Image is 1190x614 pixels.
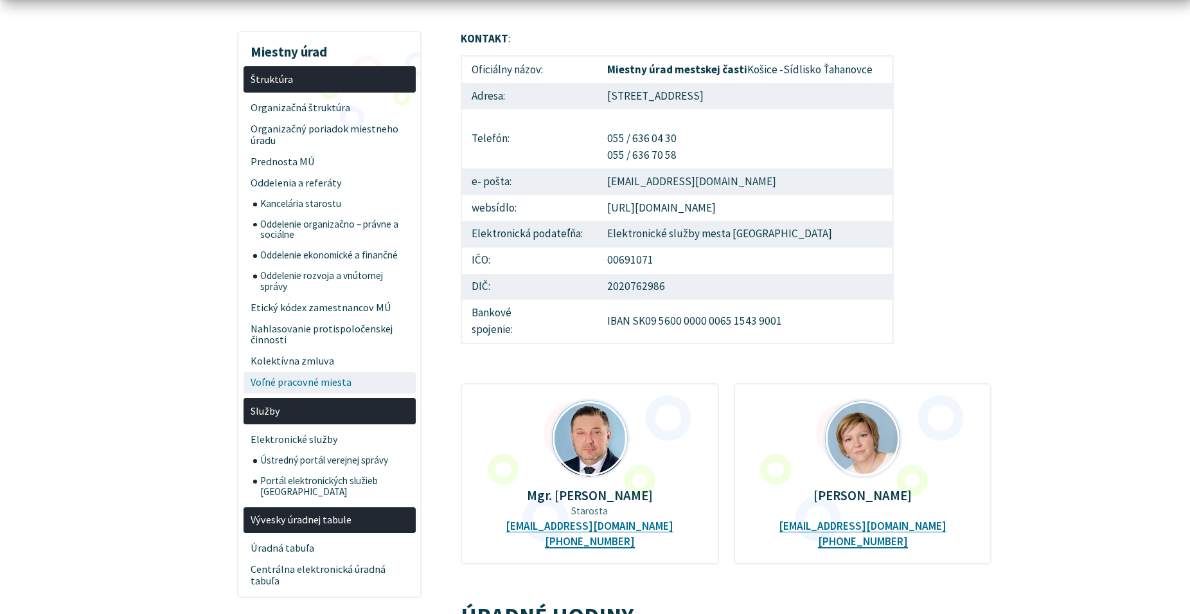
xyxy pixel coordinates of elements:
a: Oddelenia a referáty [244,172,416,194]
td: [STREET_ADDRESS] [598,83,894,109]
td: DIČ: [461,274,598,300]
a: Štruktúra [244,66,416,93]
td: Elektronická podateľňa: [461,221,598,248]
td: e- pošta: [461,168,598,195]
span: Kolektívna zmluva [251,351,408,372]
a: Oddelenie ekonomické a finančné [253,246,416,266]
a: Služby [244,398,416,424]
span: Štruktúra [251,69,408,90]
a: 09 5600 0000 0065 [645,314,732,328]
a: Kancelária starostu [253,194,416,214]
p: Starosta [481,505,698,517]
td: Oficiálny názov: [461,56,598,83]
a: Portál elektronických služieb [GEOGRAPHIC_DATA] [253,471,416,502]
a: [PHONE_NUMBER] [545,535,635,548]
span: Centrálna elektronická úradná tabuľa [251,559,408,592]
a: Etický kódex zamestnancov MÚ [244,297,416,318]
p: [PERSON_NAME] [754,488,971,503]
p: : [461,31,894,48]
img: Mgr.Ing. Miloš Ihnát_mini [552,401,628,476]
a: Úradná tabuľa [244,538,416,559]
a: 055 / 636 70 58 [607,148,677,162]
td: [EMAIL_ADDRESS][DOMAIN_NAME] [598,168,894,195]
a: Kolektívna zmluva [244,351,416,372]
td: websídlo: [461,195,598,221]
img: Zemková_a [825,401,901,476]
span: Vývesky úradnej tabule [251,509,408,530]
a: Organizačná štruktúra [244,97,416,118]
a: Oddelenie rozvoja a vnútornej správy [253,266,416,298]
a: [EMAIL_ADDRESS][DOMAIN_NAME] [779,519,946,533]
span: Portál elektronických služieb [GEOGRAPHIC_DATA] [260,471,408,502]
a: Ústredný portál verejnej správy [253,450,416,471]
span: Oddelenie organizačno – právne a sociálne [260,214,408,246]
strong: KONTAKT [461,32,508,46]
span: Organizačná štruktúra [251,97,408,118]
span: Služby [251,401,408,422]
span: Organizačný poriadok miestneho úradu [251,118,408,151]
span: Kancelária starostu [260,194,408,214]
td: Adresa: [461,83,598,109]
a: Voľné pracovné miesta [244,372,416,393]
td: Bankové spojenie: [461,300,598,343]
a: [EMAIL_ADDRESS][DOMAIN_NAME] [506,519,673,533]
a: Nahlasovanie protispoločenskej činnosti [244,318,416,351]
h3: Miestny úrad [244,35,416,62]
span: Nahlasovanie protispoločenskej činnosti [251,318,408,351]
a: 1543 9001 [734,314,782,328]
a: Elektronické služby mesta [GEOGRAPHIC_DATA] [607,226,832,240]
span: Oddelenie rozvoja a vnútornej správy [260,266,408,298]
a: Vývesky úradnej tabule [244,507,416,534]
a: Elektronické služby [244,429,416,450]
span: Prednosta MÚ [251,151,408,172]
a: 00691071 [607,253,653,267]
a: [PHONE_NUMBER] [818,535,908,548]
a: 055 / 636 04 30 [607,131,677,145]
span: Etický kódex zamestnancov MÚ [251,297,408,318]
a: 2020762986 [607,279,665,293]
span: Oddelenie ekonomické a finančné [260,246,408,266]
span: Elektronické služby [251,429,408,450]
a: Prednosta MÚ [244,151,416,172]
td: Telefón: [461,109,598,168]
td: IČO: [461,248,598,274]
span: Oddelenia a referáty [251,172,408,194]
span: Voľné pracovné miesta [251,372,408,393]
span: Ústredný portál verejnej správy [260,450,408,471]
td: Košice -Sídlisko Ťahanovce [598,56,894,83]
a: Organizačný poriadok miestneho úradu [244,118,416,151]
span: Úradná tabuľa [251,538,408,559]
p: Mgr. [PERSON_NAME] [481,488,698,503]
a: Centrálna elektronická úradná tabuľa [244,559,416,592]
td: IBAN SK [598,300,894,343]
strong: Miestny úrad mestskej časti [607,62,747,77]
a: Oddelenie organizačno – právne a sociálne [253,214,416,246]
td: [URL][DOMAIN_NAME] [598,195,894,221]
